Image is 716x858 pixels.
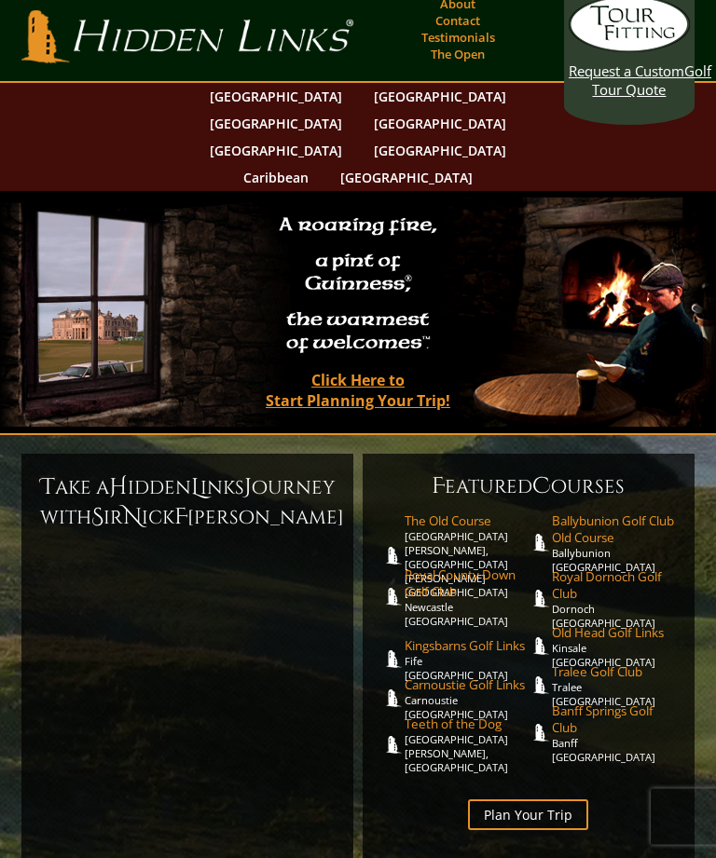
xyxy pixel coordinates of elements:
span: F [432,472,445,502]
a: [GEOGRAPHIC_DATA] [200,84,351,111]
span: T [41,473,55,503]
span: S [91,503,103,533]
a: Old Head Golf LinksKinsale [GEOGRAPHIC_DATA] [552,625,676,670]
span: Request a Custom [569,62,684,81]
h6: eatured ourses [381,472,676,502]
span: Kingsbarns Golf Links [405,638,529,655]
a: Tralee Golf ClubTralee [GEOGRAPHIC_DATA] [552,664,676,709]
span: Royal County Down Golf Club [405,567,529,601]
a: Testimonials [417,25,500,51]
a: Royal County Down Golf ClubNewcastle [GEOGRAPHIC_DATA] [405,567,529,629]
a: [GEOGRAPHIC_DATA] [200,138,351,165]
span: J [244,473,252,503]
a: [GEOGRAPHIC_DATA] [365,111,516,138]
a: [GEOGRAPHIC_DATA] [200,111,351,138]
a: The Old Course[GEOGRAPHIC_DATA][PERSON_NAME], [GEOGRAPHIC_DATA][PERSON_NAME] [GEOGRAPHIC_DATA] [405,513,529,600]
span: Royal Dornoch Golf Club [552,569,676,603]
h6: ake a idden inks ourney with ir ick [PERSON_NAME] [40,473,335,533]
span: Banff Springs Golf Club [552,703,676,737]
span: H [109,473,128,503]
span: Carnoustie Golf Links [405,677,529,694]
span: C [532,472,551,502]
a: Click Here toStart Planning Your Trip! [247,364,469,418]
a: Ballybunion Golf Club Old CourseBallybunion [GEOGRAPHIC_DATA] [552,513,676,575]
a: Caribbean [234,165,318,192]
h2: A roaring fire, a pint of Guinness , the warmest of welcomes™. [269,208,447,364]
a: [GEOGRAPHIC_DATA] [331,165,482,192]
span: F [174,503,187,533]
a: Carnoustie Golf LinksCarnoustie [GEOGRAPHIC_DATA] [405,677,529,722]
span: Teeth of the Dog [405,716,529,733]
span: L [191,473,200,503]
a: Banff Springs Golf ClubBanff [GEOGRAPHIC_DATA] [552,703,676,765]
a: Kingsbarns Golf LinksFife [GEOGRAPHIC_DATA] [405,638,529,683]
span: Old Head Golf Links [552,625,676,642]
span: Tralee Golf Club [552,664,676,681]
a: Plan Your Trip [468,800,588,831]
a: Contact [431,8,485,34]
span: Ballybunion Golf Club Old Course [552,513,676,547]
span: The Old Course [405,513,529,530]
a: [GEOGRAPHIC_DATA] [365,84,516,111]
span: N [123,503,142,533]
a: Teeth of the Dog[GEOGRAPHIC_DATA][PERSON_NAME], [GEOGRAPHIC_DATA] [405,716,529,775]
a: Royal Dornoch Golf ClubDornoch [GEOGRAPHIC_DATA] [552,569,676,631]
a: [GEOGRAPHIC_DATA] [365,138,516,165]
a: The Open [426,42,489,68]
